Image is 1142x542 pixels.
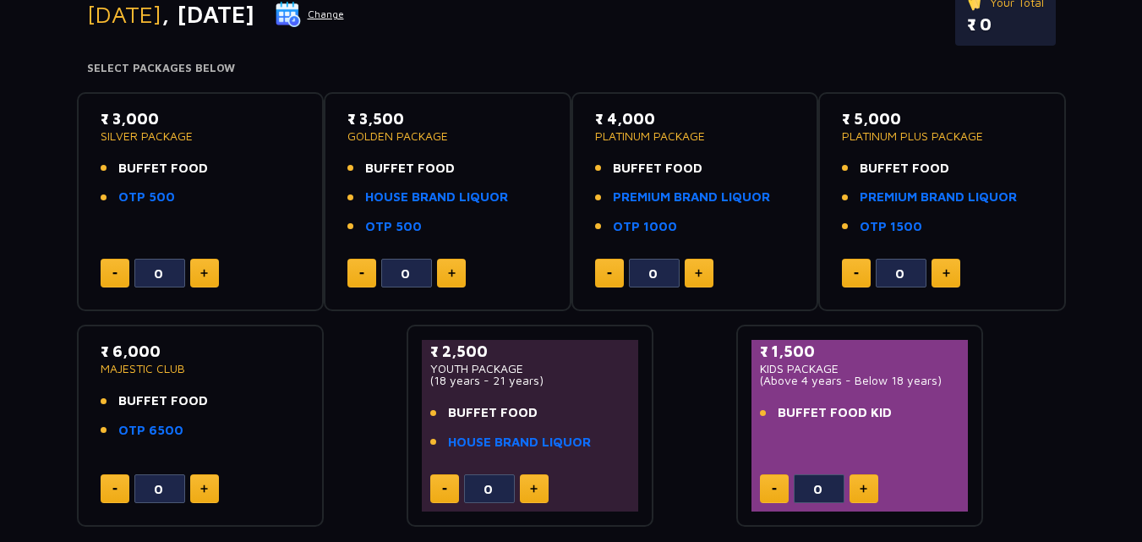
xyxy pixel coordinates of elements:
[448,269,456,277] img: plus
[275,1,345,28] button: Change
[854,272,859,275] img: minus
[200,269,208,277] img: plus
[118,391,208,411] span: BUFFET FOOD
[430,363,631,375] p: YOUTH PACKAGE
[842,130,1042,142] p: PLATINUM PLUS PACKAGE
[101,340,301,363] p: ₹ 6,000
[118,421,183,441] a: OTP 6500
[530,485,538,493] img: plus
[101,363,301,375] p: MAJESTIC CLUB
[860,188,1017,207] a: PREMIUM BRAND LIQUOR
[430,340,631,363] p: ₹ 2,500
[967,12,1044,37] p: ₹ 0
[101,107,301,130] p: ₹ 3,000
[101,130,301,142] p: SILVER PACKAGE
[118,188,175,207] a: OTP 500
[772,488,777,490] img: minus
[695,269,702,277] img: plus
[607,272,612,275] img: minus
[118,159,208,178] span: BUFFET FOOD
[347,107,548,130] p: ₹ 3,500
[87,62,1056,75] h4: Select Packages Below
[613,159,702,178] span: BUFFET FOOD
[595,130,795,142] p: PLATINUM PACKAGE
[760,340,960,363] p: ₹ 1,500
[365,159,455,178] span: BUFFET FOOD
[778,403,892,423] span: BUFFET FOOD KID
[365,188,508,207] a: HOUSE BRAND LIQUOR
[200,485,208,493] img: plus
[365,217,422,237] a: OTP 500
[448,433,591,452] a: HOUSE BRAND LIQUOR
[760,363,960,375] p: KIDS PACKAGE
[359,272,364,275] img: minus
[860,159,949,178] span: BUFFET FOOD
[760,375,960,386] p: (Above 4 years - Below 18 years)
[430,375,631,386] p: (18 years - 21 years)
[448,403,538,423] span: BUFFET FOOD
[613,188,770,207] a: PREMIUM BRAND LIQUOR
[860,485,867,493] img: plus
[347,130,548,142] p: GOLDEN PACKAGE
[595,107,795,130] p: ₹ 4,000
[860,217,922,237] a: OTP 1500
[943,269,950,277] img: plus
[613,217,677,237] a: OTP 1000
[442,488,447,490] img: minus
[112,272,117,275] img: minus
[112,488,117,490] img: minus
[842,107,1042,130] p: ₹ 5,000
